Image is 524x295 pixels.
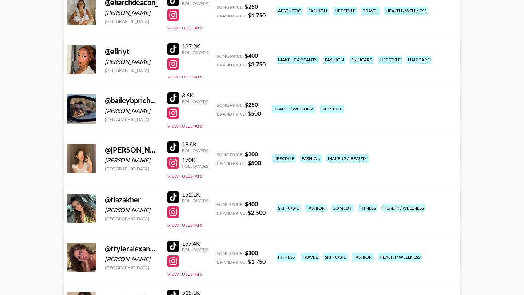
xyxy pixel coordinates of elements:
[301,253,319,261] div: travel
[105,157,159,164] div: [PERSON_NAME]
[217,152,243,157] span: Song Price:
[248,61,266,68] strong: $ 3,750
[361,7,380,15] div: travel
[378,56,402,64] div: lifestyle
[378,253,422,261] div: health / wellness
[248,209,266,216] strong: $ 2,500
[217,13,246,19] span: Brand Price:
[182,92,208,99] div: 3.6K
[331,204,353,212] div: comedy
[320,105,344,113] div: lifestyle
[248,159,261,166] strong: $ 500
[182,163,208,169] div: Followers
[105,117,159,122] div: [GEOGRAPHIC_DATA]
[272,105,315,113] div: health / wellness
[105,206,159,214] div: [PERSON_NAME]
[248,110,261,117] strong: $ 500
[406,56,431,64] div: haircare
[105,255,159,263] div: [PERSON_NAME]
[217,161,246,166] span: Brand Price:
[105,216,159,221] div: [GEOGRAPHIC_DATA]
[352,253,374,261] div: fashion
[277,253,296,261] div: fitness
[217,53,243,59] span: Song Price:
[217,259,246,265] span: Brand Price:
[217,4,243,10] span: Song Price:
[167,123,202,129] button: View Full Stats
[277,56,319,64] div: makeup & beauty
[105,9,159,16] div: [PERSON_NAME]
[277,7,302,15] div: aesthetic
[245,200,258,207] strong: $ 400
[272,154,296,163] div: lifestyle
[105,265,159,270] div: [GEOGRAPHIC_DATA]
[326,154,369,163] div: makeup & beauty
[182,240,208,247] div: 157.4K
[217,202,243,207] span: Song Price:
[217,62,246,68] span: Brand Price:
[182,247,208,252] div: Followers
[245,52,258,59] strong: $ 400
[105,19,159,24] div: [GEOGRAPHIC_DATA]
[217,251,243,256] span: Song Price:
[167,173,202,179] button: View Full Stats
[248,12,266,19] strong: $ 1,750
[105,47,159,56] div: @ allriyt
[217,111,246,117] span: Brand Price:
[333,7,357,15] div: lifestyle
[182,156,208,163] div: 170K
[182,141,208,148] div: 19.8K
[300,154,322,163] div: fashion
[105,107,159,114] div: [PERSON_NAME]
[382,204,425,212] div: health / wellness
[105,195,159,204] div: @ tiazakher
[105,244,159,253] div: @ ttyleralexandria
[358,204,377,212] div: fitness
[384,7,428,15] div: health / wellness
[182,191,208,198] div: 152.1K
[305,204,327,212] div: fashion
[105,96,159,105] div: @ baileybprichard
[105,68,159,73] div: [GEOGRAPHIC_DATA]
[182,99,208,104] div: Followers
[245,3,258,10] strong: $ 250
[350,56,374,64] div: skincare
[167,222,202,228] button: View Full Stats
[182,1,208,6] div: Followers
[217,102,243,108] span: Song Price:
[245,101,258,108] strong: $ 250
[217,210,246,216] span: Brand Price:
[182,50,208,55] div: Followers
[182,43,208,50] div: 137.2K
[105,58,159,65] div: [PERSON_NAME]
[277,204,301,212] div: skincare
[323,56,345,64] div: fashion
[182,198,208,203] div: Followers
[248,258,266,265] strong: $ 1,750
[323,253,348,261] div: skincare
[105,166,159,171] div: [GEOGRAPHIC_DATA]
[245,150,258,157] strong: $ 200
[307,7,329,15] div: fashion
[105,145,159,154] div: @ [PERSON_NAME].[PERSON_NAME]
[167,25,202,31] button: View Full Stats
[167,271,202,277] button: View Full Stats
[182,148,208,153] div: Followers
[167,74,202,80] button: View Full Stats
[245,249,258,256] strong: $ 300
